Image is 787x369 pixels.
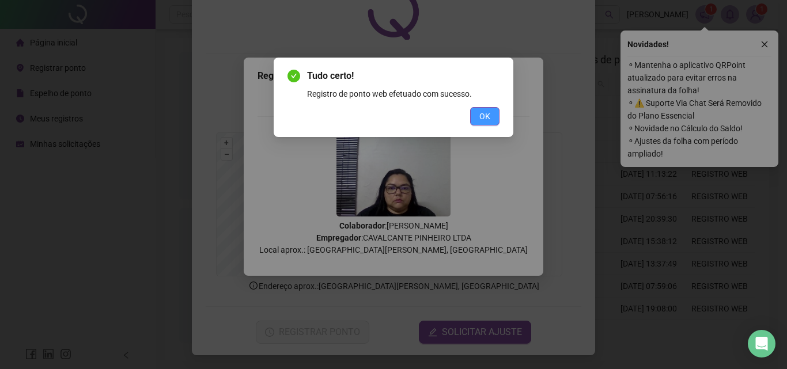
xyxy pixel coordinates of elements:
[470,107,500,125] button: OK
[307,69,500,83] span: Tudo certo!
[748,330,775,357] div: Open Intercom Messenger
[479,110,490,123] span: OK
[287,70,300,82] span: check-circle
[307,88,500,100] div: Registro de ponto web efetuado com sucesso.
